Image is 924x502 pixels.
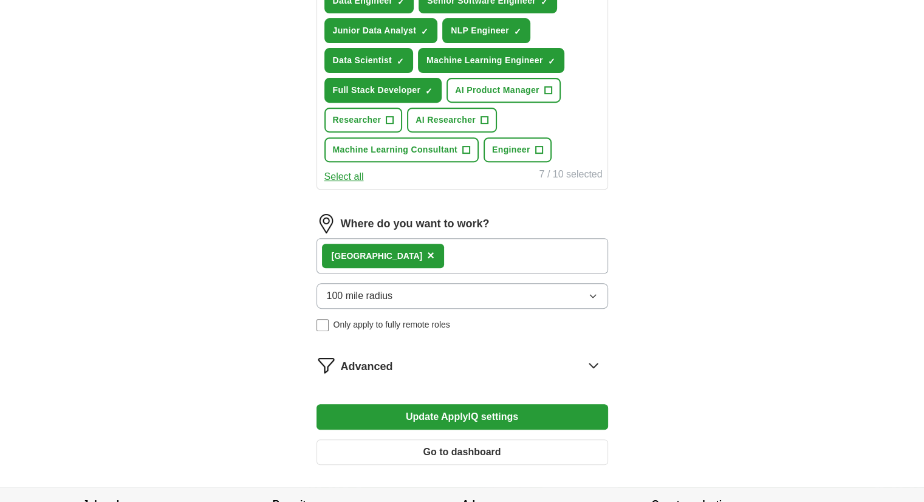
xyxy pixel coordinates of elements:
[427,249,434,262] span: ×
[324,108,403,132] button: Researcher
[324,137,479,162] button: Machine Learning Consultant
[324,48,414,73] button: Data Scientist✓
[425,86,433,96] span: ✓
[427,247,434,265] button: ×
[397,57,404,66] span: ✓
[317,356,336,375] img: filter
[333,84,421,97] span: Full Stack Developer
[484,137,552,162] button: Engineer
[492,143,530,156] span: Engineer
[426,54,543,67] span: Machine Learning Engineer
[334,318,450,331] span: Only apply to fully remote roles
[333,24,417,37] span: Junior Data Analyst
[333,54,392,67] span: Data Scientist
[416,114,476,126] span: AI Researcher
[327,289,393,303] span: 100 mile radius
[324,78,442,103] button: Full Stack Developer✓
[317,404,608,430] button: Update ApplyIQ settings
[317,439,608,465] button: Go to dashboard
[317,214,336,233] img: location.png
[447,78,561,103] button: AI Product Manager
[317,283,608,309] button: 100 mile radius
[455,84,539,97] span: AI Product Manager
[332,250,423,263] div: [GEOGRAPHIC_DATA]
[442,18,530,43] button: NLP Engineer✓
[317,319,329,331] input: Only apply to fully remote roles
[451,24,509,37] span: NLP Engineer
[341,359,393,375] span: Advanced
[341,216,490,232] label: Where do you want to work?
[548,57,555,66] span: ✓
[333,114,382,126] span: Researcher
[407,108,497,132] button: AI Researcher
[418,48,564,73] button: Machine Learning Engineer✓
[421,27,428,36] span: ✓
[324,18,438,43] button: Junior Data Analyst✓
[514,27,521,36] span: ✓
[324,170,364,184] button: Select all
[539,167,602,184] div: 7 / 10 selected
[333,143,457,156] span: Machine Learning Consultant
